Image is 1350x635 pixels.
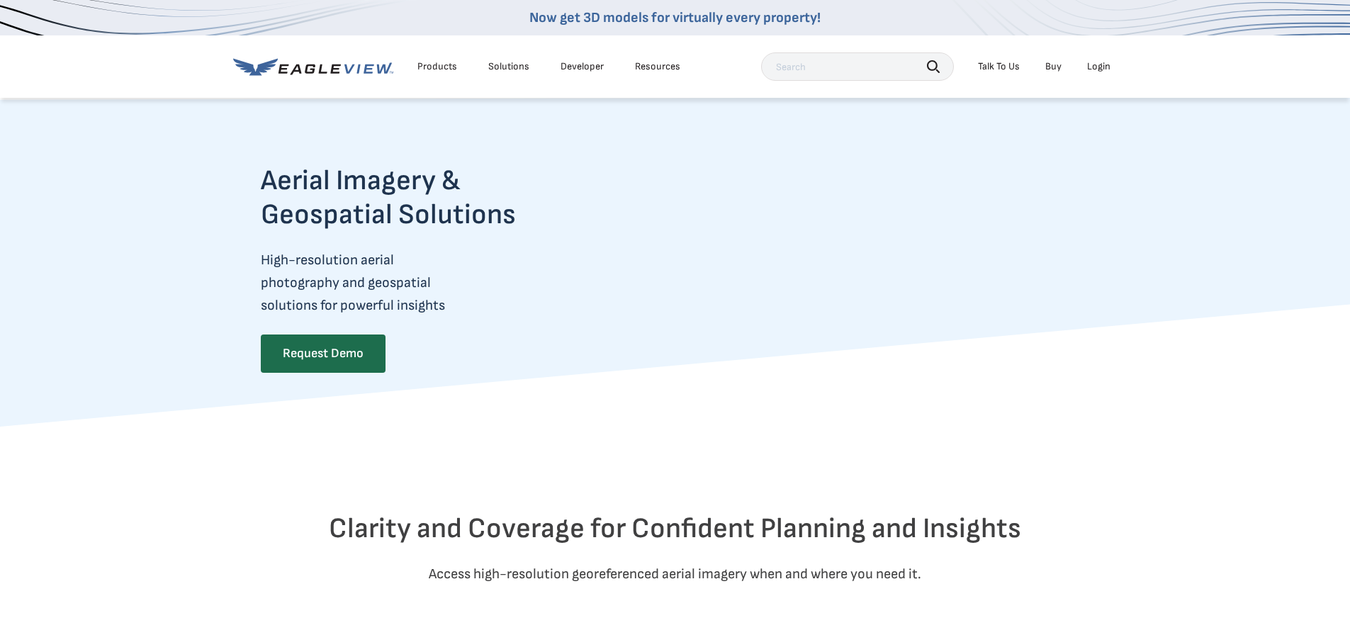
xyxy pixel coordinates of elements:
[261,335,386,373] a: Request Demo
[261,164,571,232] h2: Aerial Imagery & Geospatial Solutions
[261,249,571,317] p: High-resolution aerial photography and geospatial solutions for powerful insights
[635,60,680,73] div: Resources
[1045,60,1062,73] a: Buy
[261,512,1090,546] h2: Clarity and Coverage for Confident Planning and Insights
[261,563,1090,585] p: Access high-resolution georeferenced aerial imagery when and where you need it.
[529,9,821,26] a: Now get 3D models for virtually every property!
[1087,60,1110,73] div: Login
[488,60,529,73] div: Solutions
[417,60,457,73] div: Products
[561,60,604,73] a: Developer
[978,60,1020,73] div: Talk To Us
[761,52,954,81] input: Search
